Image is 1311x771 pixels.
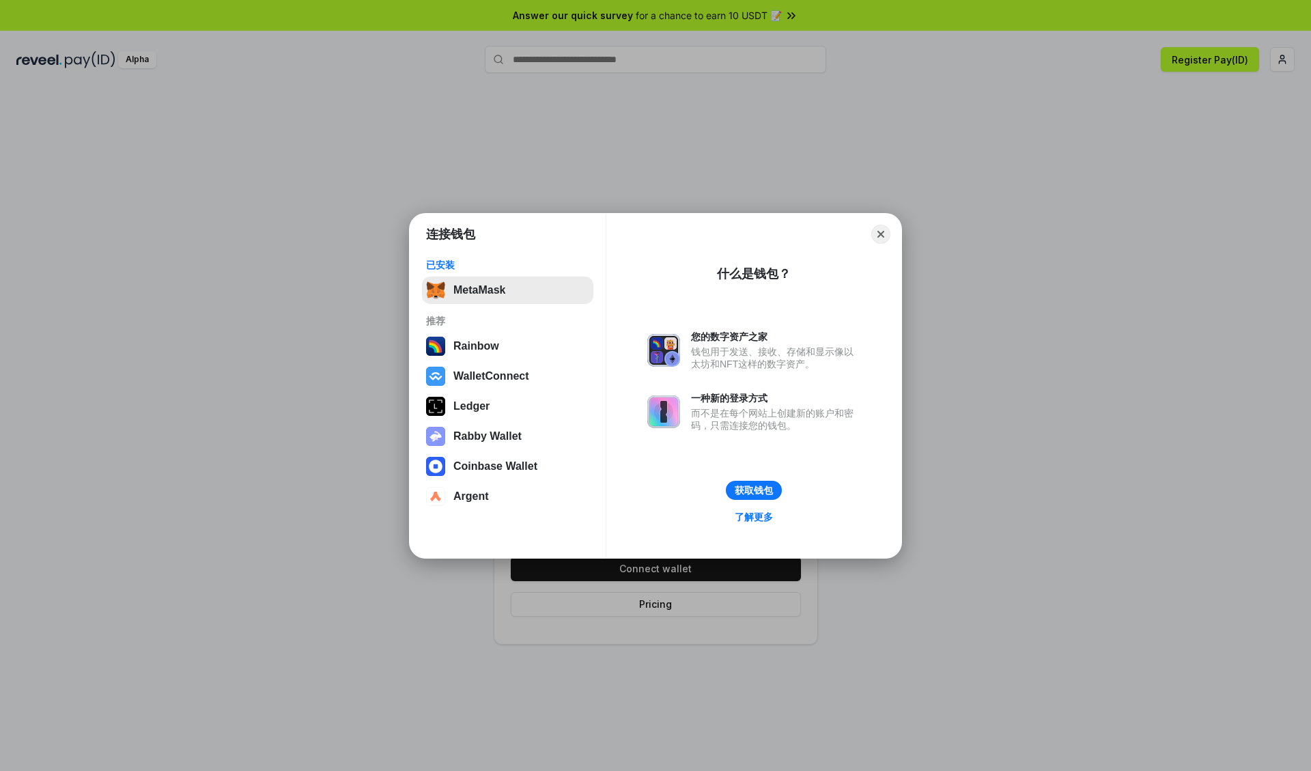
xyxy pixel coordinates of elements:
[453,430,522,443] div: Rabby Wallet
[727,508,781,526] a: 了解更多
[735,484,773,496] div: 获取钱包
[426,315,589,327] div: 推荐
[426,457,445,476] img: svg+xml,%3Csvg%20width%3D%2228%22%20height%3D%2228%22%20viewBox%3D%220%200%2028%2028%22%20fill%3D...
[426,427,445,446] img: svg+xml,%3Csvg%20xmlns%3D%22http%3A%2F%2Fwww.w3.org%2F2000%2Fsvg%22%20fill%3D%22none%22%20viewBox...
[453,460,537,473] div: Coinbase Wallet
[453,370,529,382] div: WalletConnect
[422,453,593,480] button: Coinbase Wallet
[647,395,680,428] img: svg+xml,%3Csvg%20xmlns%3D%22http%3A%2F%2Fwww.w3.org%2F2000%2Fsvg%22%20fill%3D%22none%22%20viewBox...
[422,423,593,450] button: Rabby Wallet
[453,340,499,352] div: Rainbow
[453,400,490,412] div: Ledger
[422,277,593,304] button: MetaMask
[422,483,593,510] button: Argent
[691,346,860,370] div: 钱包用于发送、接收、存储和显示像以太坊和NFT这样的数字资产。
[691,331,860,343] div: 您的数字资产之家
[426,281,445,300] img: svg+xml,%3Csvg%20fill%3D%22none%22%20height%3D%2233%22%20viewBox%3D%220%200%2035%2033%22%20width%...
[426,226,475,242] h1: 连接钱包
[726,481,782,500] button: 获取钱包
[871,225,890,244] button: Close
[647,334,680,367] img: svg+xml,%3Csvg%20xmlns%3D%22http%3A%2F%2Fwww.w3.org%2F2000%2Fsvg%22%20fill%3D%22none%22%20viewBox...
[717,266,791,282] div: 什么是钱包？
[691,392,860,404] div: 一种新的登录方式
[426,337,445,356] img: svg+xml,%3Csvg%20width%3D%22120%22%20height%3D%22120%22%20viewBox%3D%220%200%20120%20120%22%20fil...
[426,487,445,506] img: svg+xml,%3Csvg%20width%3D%2228%22%20height%3D%2228%22%20viewBox%3D%220%200%2028%2028%22%20fill%3D...
[426,259,589,271] div: 已安装
[691,407,860,432] div: 而不是在每个网站上创建新的账户和密码，只需连接您的钱包。
[426,367,445,386] img: svg+xml,%3Csvg%20width%3D%2228%22%20height%3D%2228%22%20viewBox%3D%220%200%2028%2028%22%20fill%3D...
[422,333,593,360] button: Rainbow
[422,363,593,390] button: WalletConnect
[453,490,489,503] div: Argent
[453,284,505,296] div: MetaMask
[422,393,593,420] button: Ledger
[735,511,773,523] div: 了解更多
[426,397,445,416] img: svg+xml,%3Csvg%20xmlns%3D%22http%3A%2F%2Fwww.w3.org%2F2000%2Fsvg%22%20width%3D%2228%22%20height%3...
